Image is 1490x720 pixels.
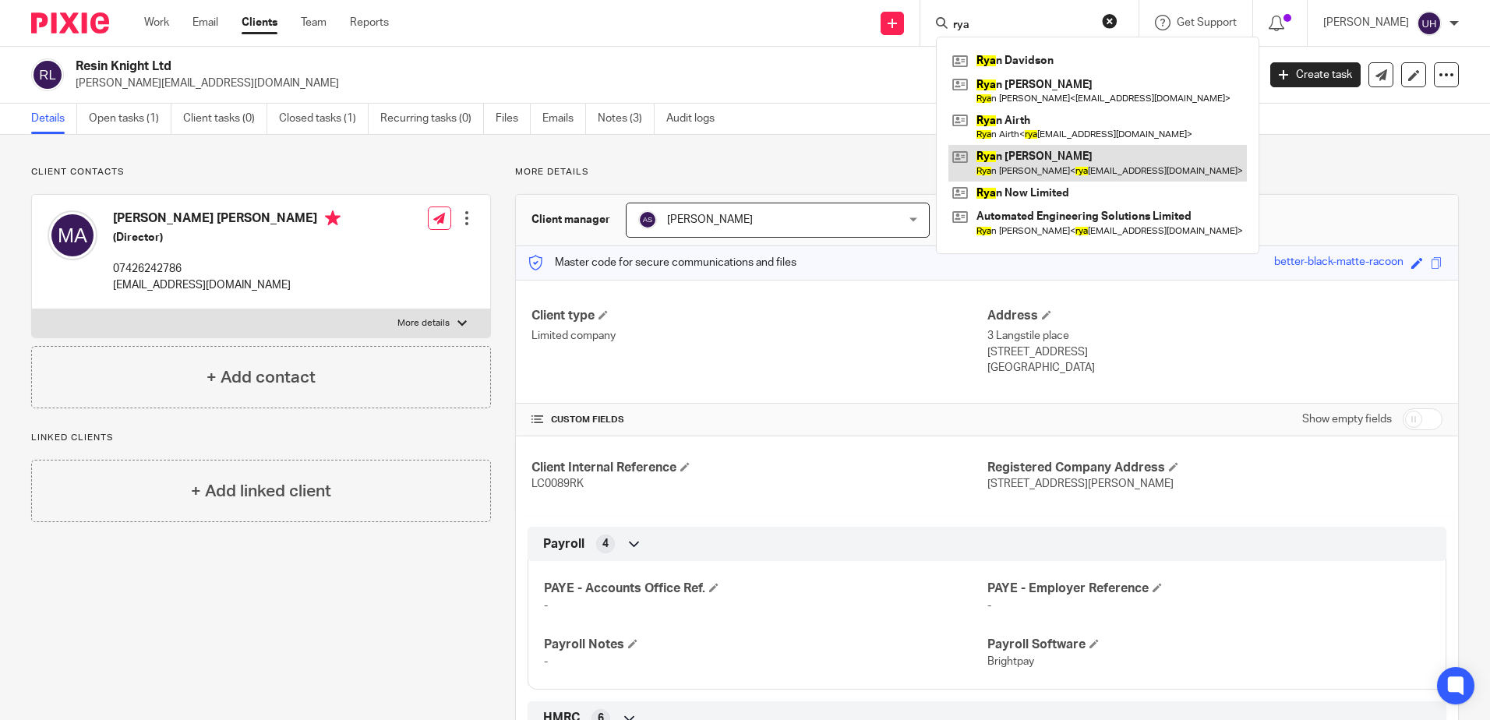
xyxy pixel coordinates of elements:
[544,656,548,667] span: -
[48,210,97,260] img: svg%3E
[987,478,1174,489] span: [STREET_ADDRESS][PERSON_NAME]
[531,478,584,489] span: LC0089RK
[1102,13,1117,29] button: Clear
[192,15,218,30] a: Email
[207,365,316,390] h4: + Add contact
[987,600,991,611] span: -
[667,214,753,225] span: [PERSON_NAME]
[666,104,726,134] a: Audit logs
[531,212,610,228] h3: Client manager
[113,230,341,245] h5: (Director)
[76,76,1247,91] p: [PERSON_NAME][EMAIL_ADDRESS][DOMAIN_NAME]
[531,460,987,476] h4: Client Internal Reference
[987,581,1430,597] h4: PAYE - Employer Reference
[952,19,1092,33] input: Search
[987,360,1442,376] p: [GEOGRAPHIC_DATA]
[602,536,609,552] span: 4
[279,104,369,134] a: Closed tasks (1)
[638,210,657,229] img: svg%3E
[191,479,331,503] h4: + Add linked client
[987,656,1034,667] span: Brightpay
[31,166,491,178] p: Client contacts
[89,104,171,134] a: Open tasks (1)
[528,255,796,270] p: Master code for secure communications and files
[543,536,584,552] span: Payroll
[544,637,987,653] h4: Payroll Notes
[242,15,277,30] a: Clients
[183,104,267,134] a: Client tasks (0)
[31,432,491,444] p: Linked clients
[987,460,1442,476] h4: Registered Company Address
[350,15,389,30] a: Reports
[113,277,341,293] p: [EMAIL_ADDRESS][DOMAIN_NAME]
[113,210,341,230] h4: [PERSON_NAME] [PERSON_NAME]
[987,308,1442,324] h4: Address
[531,308,987,324] h4: Client type
[542,104,586,134] a: Emails
[380,104,484,134] a: Recurring tasks (0)
[113,261,341,277] p: 07426242786
[987,328,1442,344] p: 3 Langstile place
[1302,411,1392,427] label: Show empty fields
[325,210,341,226] i: Primary
[544,600,548,611] span: -
[531,328,987,344] p: Limited company
[1177,17,1237,28] span: Get Support
[144,15,169,30] a: Work
[31,12,109,34] img: Pixie
[1417,11,1442,36] img: svg%3E
[1323,15,1409,30] p: [PERSON_NAME]
[544,581,987,597] h4: PAYE - Accounts Office Ref.
[598,104,655,134] a: Notes (3)
[987,344,1442,360] p: [STREET_ADDRESS]
[397,317,450,330] p: More details
[1274,254,1403,272] div: better-black-matte-racoon
[1270,62,1361,87] a: Create task
[531,414,987,426] h4: CUSTOM FIELDS
[31,58,64,91] img: svg%3E
[987,637,1430,653] h4: Payroll Software
[76,58,1012,75] h2: Resin Knight Ltd
[31,104,77,134] a: Details
[301,15,327,30] a: Team
[515,166,1459,178] p: More details
[496,104,531,134] a: Files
